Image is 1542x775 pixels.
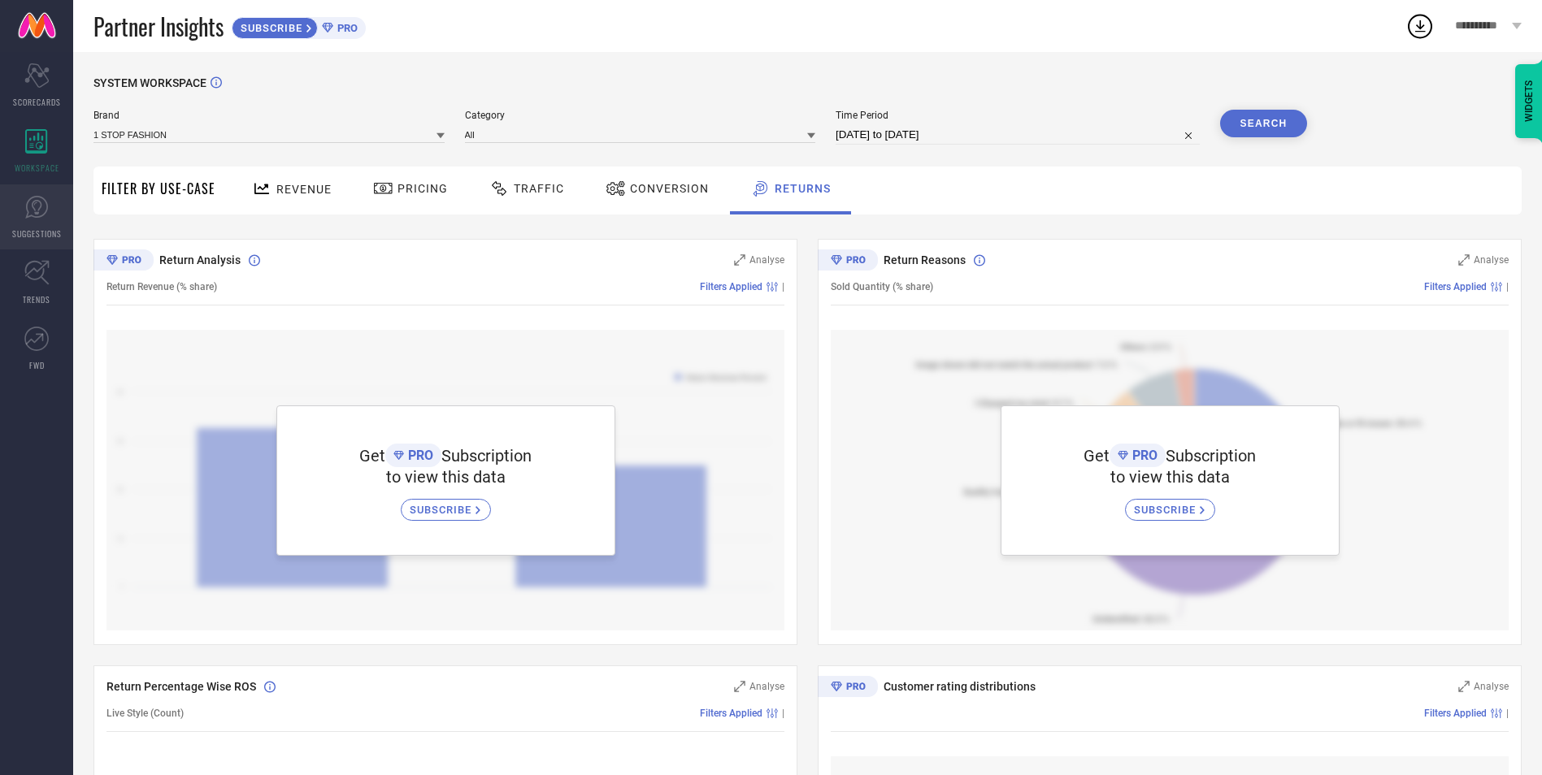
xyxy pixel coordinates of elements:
[1458,254,1470,266] svg: Zoom
[404,448,433,463] span: PRO
[93,110,445,121] span: Brand
[232,22,306,34] span: SUBSCRIBE
[333,22,358,34] span: PRO
[700,708,762,719] span: Filters Applied
[23,293,50,305] span: TRENDS
[12,227,62,240] span: SUGGESTIONS
[1458,681,1470,692] svg: Zoom
[410,504,476,516] span: SUBSCRIBE
[782,281,784,292] span: |
[1128,448,1158,463] span: PRO
[884,253,966,266] span: Return Reasons
[102,179,215,198] span: Filter By Use-Case
[1424,708,1487,719] span: Filters Applied
[1220,110,1308,137] button: Search
[884,680,1036,693] span: Customer rating distributions
[106,680,256,693] span: Return Percentage Wise ROS
[106,281,217,292] span: Return Revenue (% share)
[401,487,491,521] a: SUBSCRIBE
[1110,467,1230,487] span: to view this data
[514,182,564,195] span: Traffic
[359,446,385,465] span: Get
[775,182,831,195] span: Returns
[836,125,1200,145] input: Select time period
[29,359,45,371] span: FWD
[106,708,184,719] span: Live Style (Count)
[159,253,241,266] span: Return Analysis
[15,162,59,174] span: WORKSPACE
[1474,254,1509,266] span: Analyse
[836,110,1200,121] span: Time Period
[700,281,762,292] span: Filters Applied
[232,13,366,39] a: SUBSCRIBEPRO
[93,249,154,274] div: Premium
[749,681,784,692] span: Analyse
[630,182,709,195] span: Conversion
[1405,11,1435,41] div: Open download list
[831,281,933,292] span: Sold Quantity (% share)
[1424,281,1487,292] span: Filters Applied
[465,110,816,121] span: Category
[1506,708,1509,719] span: |
[749,254,784,266] span: Analyse
[1084,446,1110,465] span: Get
[441,446,532,465] span: Subscription
[818,249,878,274] div: Premium
[1166,446,1256,465] span: Subscription
[276,183,332,196] span: Revenue
[1474,681,1509,692] span: Analyse
[1506,281,1509,292] span: |
[1134,504,1200,516] span: SUBSCRIBE
[13,96,61,108] span: SCORECARDS
[397,182,448,195] span: Pricing
[818,676,878,700] div: Premium
[93,10,224,43] span: Partner Insights
[386,467,506,487] span: to view this data
[734,681,745,692] svg: Zoom
[93,76,206,89] span: SYSTEM WORKSPACE
[782,708,784,719] span: |
[1125,487,1215,521] a: SUBSCRIBE
[734,254,745,266] svg: Zoom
